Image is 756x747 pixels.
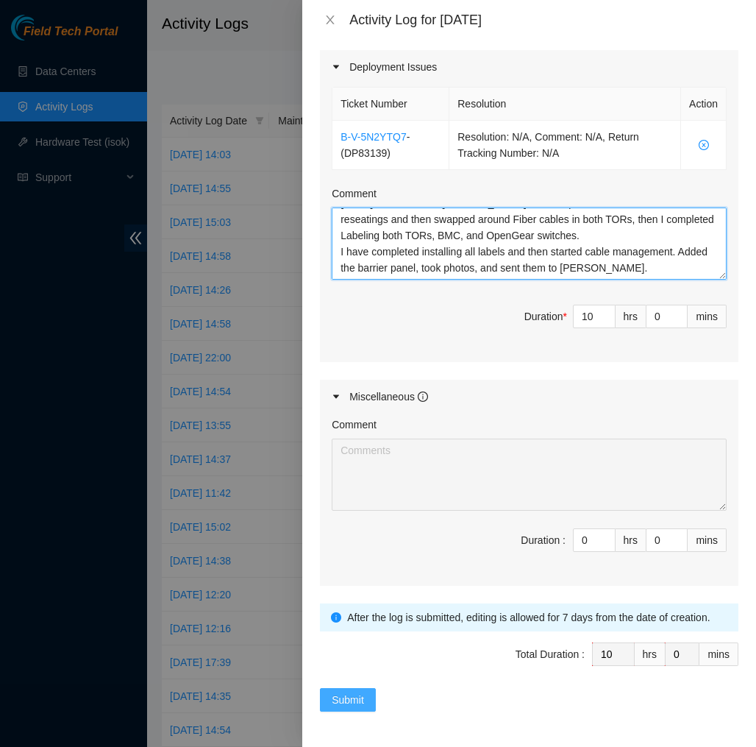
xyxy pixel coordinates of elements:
[320,688,376,712] button: Submit
[320,13,340,27] button: Close
[688,305,727,328] div: mins
[331,612,341,623] span: info-circle
[324,14,336,26] span: close
[418,392,428,402] span: info-circle
[340,131,406,143] a: B-V-5N2YTQ7
[320,380,738,414] div: Miscellaneous info-circle
[332,439,727,511] textarea: Comment
[689,140,718,150] span: close-circle
[332,692,364,708] span: Submit
[332,392,340,401] span: caret-right
[681,88,727,121] th: Action
[332,208,727,280] textarea: Comment
[332,88,449,121] th: Ticket Number
[524,308,567,325] div: Duration
[347,609,727,626] div: After the log is submitted, editing is allowed for 7 days from the date of creation.
[320,50,738,84] div: Deployment Issues
[349,12,738,28] div: Activity Log for [DATE]
[521,532,566,548] div: Duration :
[699,642,738,666] div: mins
[616,305,646,328] div: hrs
[616,528,646,552] div: hrs
[332,63,340,71] span: caret-right
[449,88,681,121] th: Resolution
[349,389,428,405] div: Miscellaneous
[635,642,666,666] div: hrs
[688,528,727,552] div: mins
[332,185,377,202] label: Comment
[516,646,585,662] div: Total Duration :
[332,417,377,433] label: Comment
[449,121,681,170] td: Resolution: N/A, Comment: N/A, Return Tracking Number: N/A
